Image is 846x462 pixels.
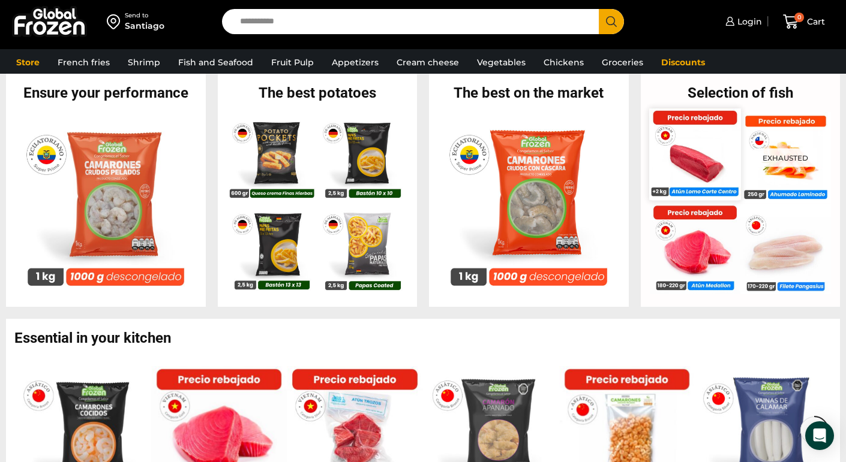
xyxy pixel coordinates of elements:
[128,57,160,68] font: Shrimp
[125,11,148,19] font: Send to
[807,16,825,27] font: Cart
[326,51,385,74] a: Appetizers
[23,84,188,101] font: Ensure your performance
[172,51,259,74] a: Fish and Seafood
[259,84,376,101] font: The best potatoes
[122,51,166,74] a: Shrimp
[10,51,46,74] a: Store
[544,57,584,68] font: Chickens
[774,8,834,36] a: 0 Cart
[655,51,711,74] a: Discounts
[661,57,705,68] font: Discounts
[454,84,604,101] font: The best on the market
[722,10,762,34] a: Login
[265,51,320,74] a: Fruit Pulp
[763,153,808,162] font: Exhausted
[125,20,164,31] font: Santiago
[797,14,802,20] font: 0
[471,51,532,74] a: Vegetables
[14,330,171,346] font: Essential in your kitchen
[737,16,762,27] font: Login
[602,57,643,68] font: Groceries
[52,51,116,74] a: French fries
[107,11,125,32] img: address-field-icon.svg
[477,57,526,68] font: Vegetables
[16,57,40,68] font: Store
[391,51,465,74] a: Cream cheese
[538,51,590,74] a: Chickens
[599,9,624,34] button: Search button
[805,421,834,450] div: Open Intercom Messenger
[596,51,649,74] a: Groceries
[58,57,110,68] font: French fries
[397,57,459,68] font: Cream cheese
[178,57,253,68] font: Fish and Seafood
[688,84,793,101] font: Selection of fish
[271,57,314,68] font: Fruit Pulp
[332,57,379,68] font: Appetizers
